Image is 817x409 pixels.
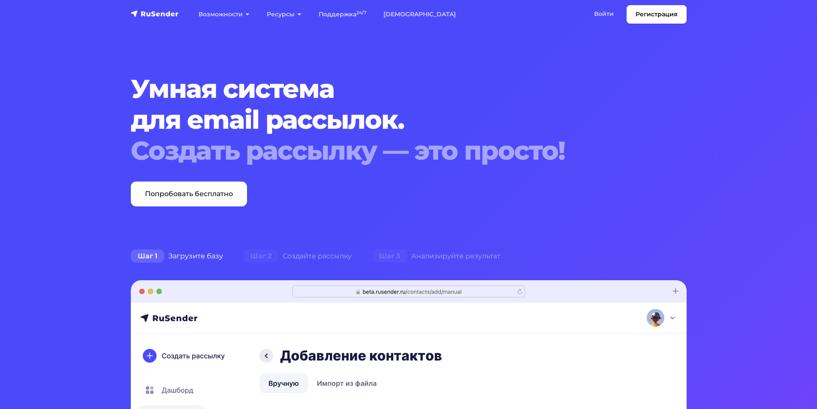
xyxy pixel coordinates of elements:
[375,6,464,23] a: [DEMOGRAPHIC_DATA]
[233,248,362,265] div: Создайте рассылку
[131,135,639,166] div: Создать рассылку — это просто!
[131,9,179,18] img: RuSender
[627,5,687,24] a: Регистрация
[131,73,639,166] h1: Умная система для email рассылок.
[372,249,407,263] span: Шаг 3
[121,248,233,265] div: Загрузите базу
[362,248,511,265] div: Анализируйте результат
[131,249,164,263] span: Шаг 1
[585,5,622,23] a: Войти
[310,6,375,23] a: Поддержка24/7
[258,6,310,23] a: Ресурсы
[244,249,278,263] span: Шаг 2
[190,6,258,23] a: Возможности
[356,10,366,15] sup: 24/7
[131,182,247,206] a: Попробовать бесплатно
